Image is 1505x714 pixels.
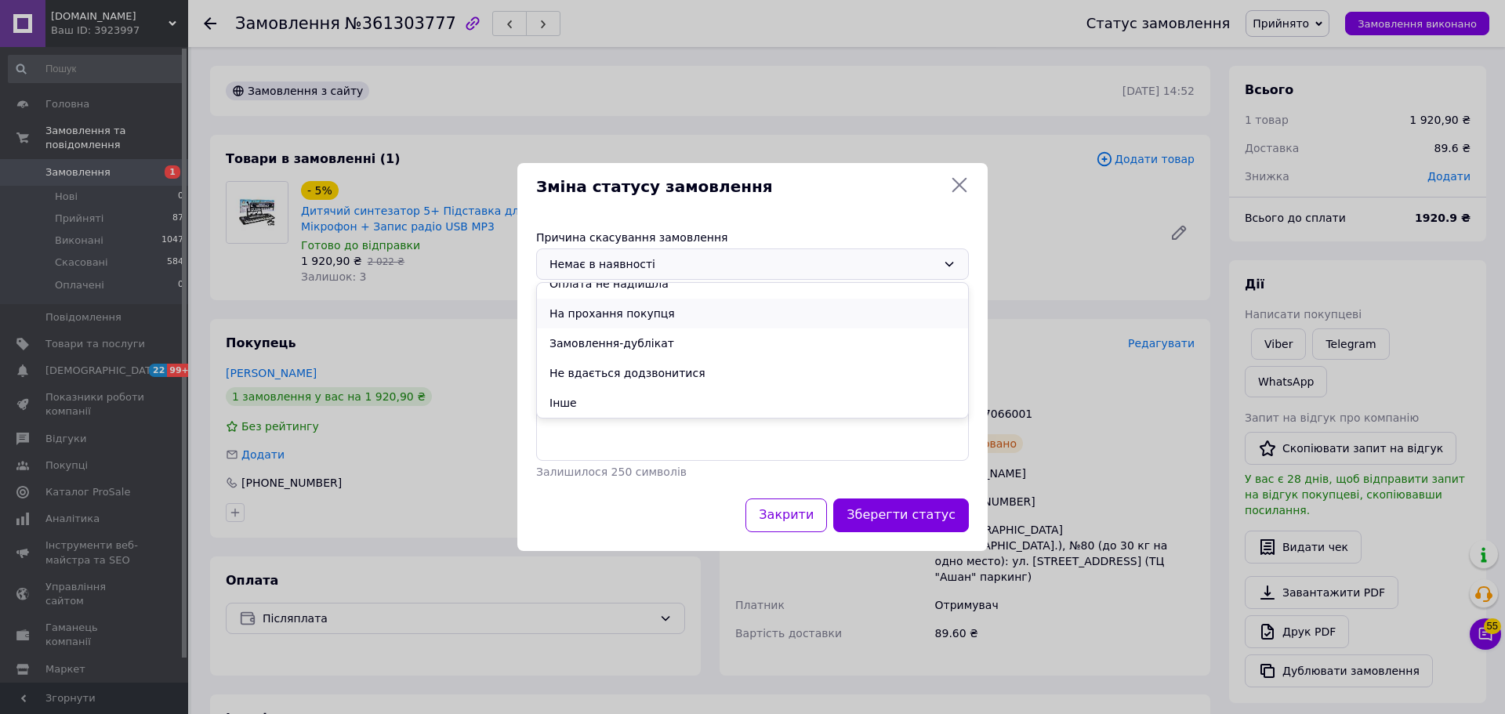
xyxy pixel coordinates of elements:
[536,176,944,198] span: Зміна статусу замовлення
[833,498,969,532] button: Зберегти статус
[537,358,968,388] li: Не вдається додзвонитися
[537,269,968,299] li: Оплата не надійшла
[537,328,968,358] li: Замовлення-дублікат
[549,256,937,273] div: Немає в наявності
[537,388,968,418] li: Інше
[536,230,969,245] div: Причина скасування замовлення
[537,299,968,328] li: На прохання покупця
[536,466,687,478] span: Залишилося 250 символів
[745,498,827,532] button: Закрити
